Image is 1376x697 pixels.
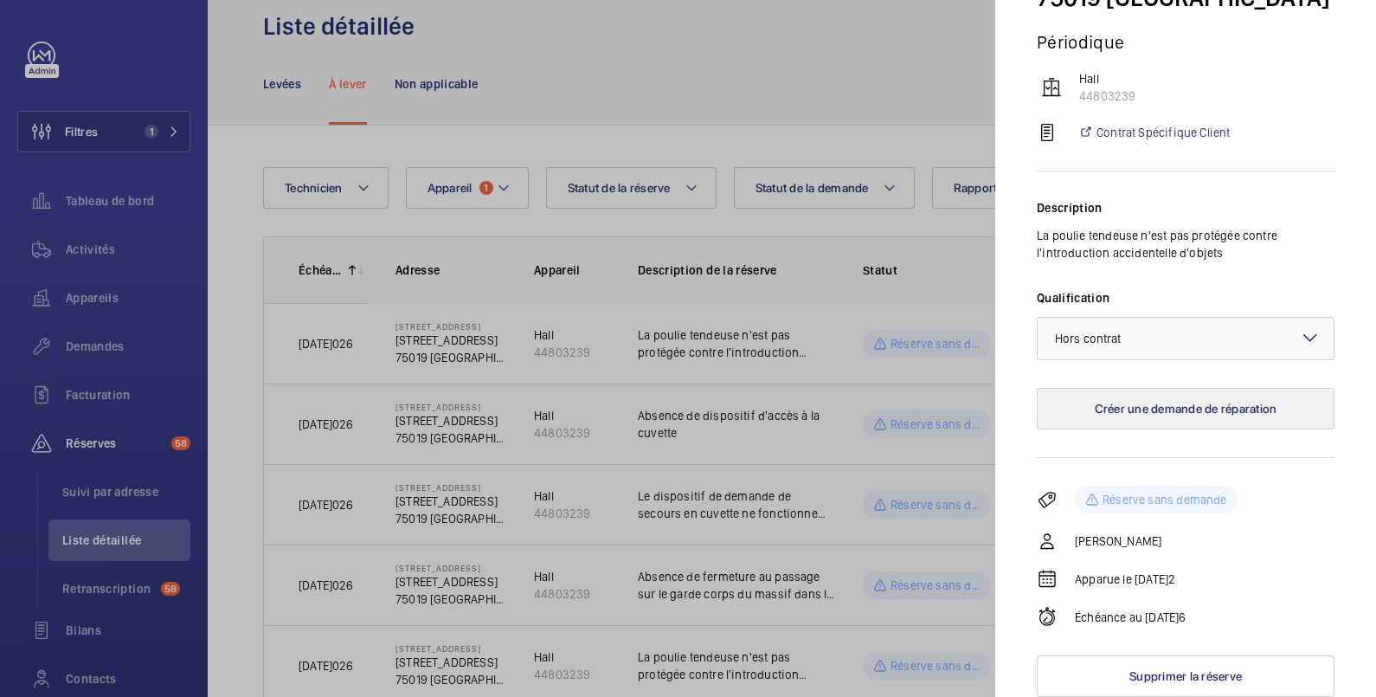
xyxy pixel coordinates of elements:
span: Hors contrat [1055,332,1122,345]
label: Qualification [1037,289,1334,307]
p: 44803239 [1079,87,1334,105]
p: Apparue le [DATE]2 [1075,571,1175,588]
p: La poulie tendeuse n'est pas protégée contre l'introduction accidentelle d'objets [1037,227,1334,261]
div: Description [1037,199,1334,216]
button: Supprimer la réserve [1037,655,1334,697]
p: Réserve sans demande [1103,491,1227,508]
a: Contrat Spécifique Client [1078,124,1231,141]
h5: Périodique [1037,31,1334,53]
button: Créer une demande de réparation [1037,388,1334,429]
img: elevator.svg [1041,77,1062,98]
p: Échéance au [DATE]6 [1075,609,1186,626]
p: [PERSON_NAME] [1075,532,1161,550]
p: Hall [1079,70,1334,87]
